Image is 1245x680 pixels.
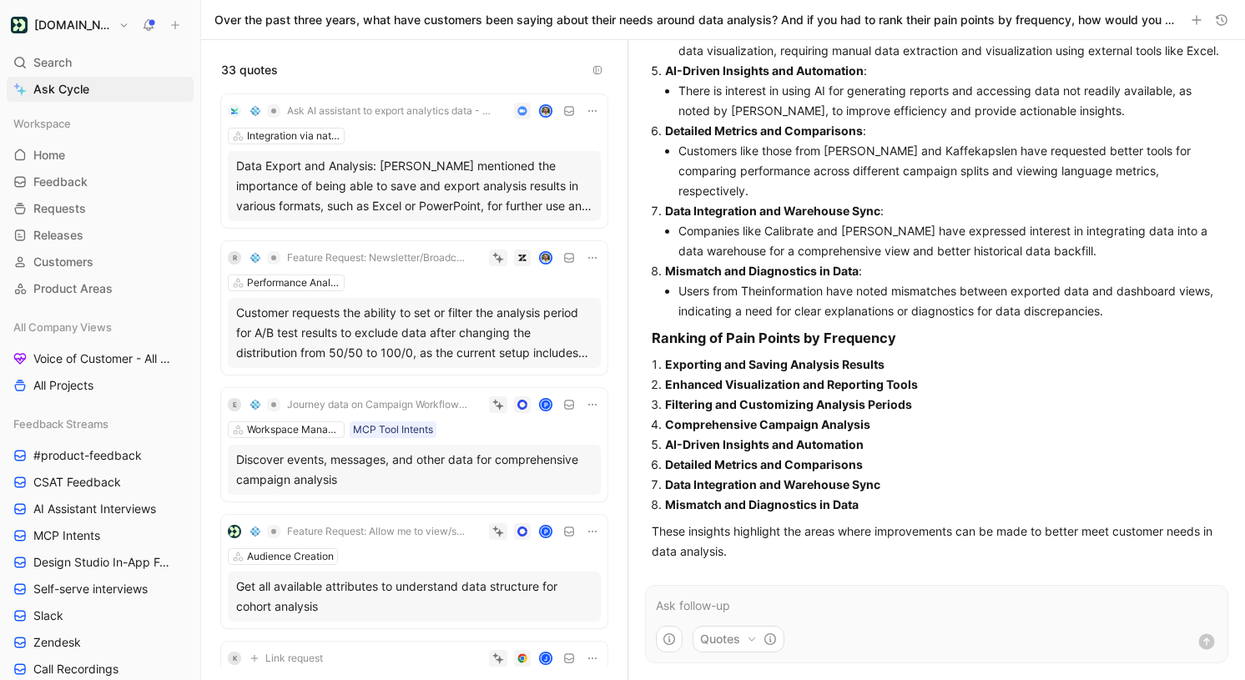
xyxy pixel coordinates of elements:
[287,251,468,264] span: Feature Request: Newsletter/Broadcast A/B test granular reporting/analytics [GH#11606]
[33,377,93,394] span: All Projects
[541,106,552,117] img: avatar
[678,21,1222,61] li: Customers from HeyGen and Smore have found current analytics tools insufficient for effective dat...
[33,147,65,164] span: Home
[7,77,194,102] a: Ask Cycle
[7,315,194,398] div: All Company ViewsVoice of Customer - All AreasAll Projects
[33,474,121,491] span: CSAT Feedback
[33,350,172,367] span: Voice of Customer - All Areas
[693,626,784,652] button: Quotes
[665,63,864,78] strong: AI-Driven Insights and Automation
[214,12,1177,28] h1: Over the past three years, what have customers been saying about their needs around data analysis...
[678,221,1222,261] li: Companies like Calibrate and [PERSON_NAME] have expressed interest in integrating data into a dat...
[33,280,113,297] span: Product Areas
[236,577,592,617] div: Get all available attributes to understand data structure for cohort analysis
[665,377,918,391] strong: Enhanced Visualization and Reporting Tools
[665,61,1222,81] p: :
[228,525,241,538] img: logo
[353,421,433,438] div: MCP Tool Intents
[7,276,194,301] a: Product Areas
[33,581,148,597] span: Self-serve interviews
[244,648,329,668] button: Link request
[247,275,340,291] div: Performance Analysis
[7,523,194,548] a: MCP Intents
[665,477,880,491] strong: Data Integration and Warehouse Sync
[13,416,108,432] span: Feedback Streams
[247,548,334,565] div: Audience Creation
[7,143,194,168] a: Home
[33,661,118,677] span: Call Recordings
[665,437,864,451] strong: AI-Driven Insights and Automation
[541,400,552,411] div: P
[33,447,142,464] span: #product-feedback
[33,527,100,544] span: MCP Intents
[33,634,81,651] span: Zendesk
[228,652,241,665] div: K
[541,253,552,264] img: avatar
[7,223,194,248] a: Releases
[665,204,880,218] strong: Data Integration and Warehouse Sync
[247,421,340,438] div: Workspace Management
[7,315,194,340] div: All Company Views
[7,111,194,136] div: Workspace
[7,630,194,655] a: Zendesk
[33,174,88,190] span: Feedback
[665,201,1222,221] p: :
[7,577,194,602] a: Self-serve interviews
[7,13,134,37] button: Customer.io[DOMAIN_NAME]
[250,106,260,116] img: 💠
[34,18,112,33] h1: [DOMAIN_NAME]
[33,554,174,571] span: Design Studio In-App Feedback
[287,104,493,118] span: Ask AI assistant to export analytics data - Analytics/Reporting
[236,450,592,490] div: Discover events, messages, and other data for comprehensive campaign analysis
[250,526,260,536] img: 💠
[7,443,194,468] a: #product-feedback
[13,319,112,335] span: All Company Views
[665,357,885,371] strong: Exporting and Saving Analysis Results
[678,281,1222,321] li: Users from Theinformation have noted mismatches between exported data and dashboard views, indica...
[33,607,63,624] span: Slack
[7,603,194,628] a: Slack
[678,141,1222,201] li: Customers like those from [PERSON_NAME] and Kaffekapslen have requested better tools for comparin...
[228,251,241,264] div: R
[244,248,474,268] button: 💠Feature Request: Newsletter/Broadcast A/B test granular reporting/analytics [GH#11606]
[250,400,260,410] img: 💠
[7,411,194,436] div: Feedback Streams
[33,254,93,270] span: Customers
[7,249,194,275] a: Customers
[247,128,340,144] div: Integration via natural language
[665,497,859,511] strong: Mismatch and Diagnostics in Data
[228,398,241,411] div: E
[541,653,552,664] div: J
[244,521,474,541] button: 💠Feature Request: Allow me to view/search all the customer attributes in Sample Data [GH#1868]
[665,264,859,278] strong: Mismatch and Diagnostics in Data
[665,457,863,471] strong: Detailed Metrics and Comparisons
[33,53,72,73] span: Search
[265,652,323,665] span: Link request
[7,550,194,575] a: Design Studio In-App Feedback
[7,470,194,495] a: CSAT Feedback
[7,50,194,75] div: Search
[33,79,89,99] span: Ask Cycle
[33,501,156,517] span: AI Assistant Interviews
[665,121,1222,141] p: :
[7,169,194,194] a: Feedback
[665,123,863,138] strong: Detailed Metrics and Comparisons
[11,17,28,33] img: Customer.io
[541,526,552,537] div: P
[287,525,468,538] span: Feature Request: Allow me to view/search all the customer attributes in Sample Data [GH#1868]
[33,200,86,217] span: Requests
[13,115,71,132] span: Workspace
[7,196,194,221] a: Requests
[33,227,83,244] span: Releases
[250,253,260,263] img: 💠
[7,496,194,521] a: AI Assistant Interviews
[221,60,278,80] span: 33 quotes
[665,261,1222,281] p: :
[236,303,592,363] div: Customer requests the ability to set or filter the analysis period for A/B test results to exclud...
[7,346,194,371] a: Voice of Customer - All Areas
[652,328,1222,348] h3: Ranking of Pain Points by Frequency
[287,398,468,411] span: Journey data on Campaign Workflow Metrics [GH#11621]
[665,397,912,411] strong: Filtering and Customizing Analysis Periods
[244,101,499,121] button: 💠Ask AI assistant to export analytics data - Analytics/Reporting
[236,156,592,216] div: Data Export and Analysis: [PERSON_NAME] mentioned the importance of being able to save and export...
